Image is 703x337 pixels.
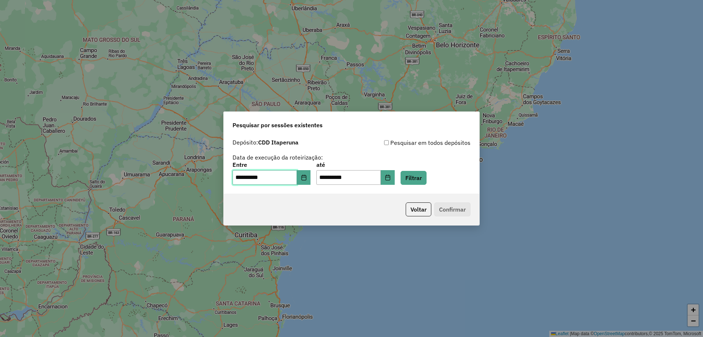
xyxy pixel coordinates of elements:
[401,171,427,185] button: Filtrar
[381,170,395,185] button: Choose Date
[233,153,323,162] label: Data de execução da roteirização:
[316,160,394,169] label: até
[406,202,431,216] button: Voltar
[233,160,310,169] label: Entre
[351,138,470,147] div: Pesquisar em todos depósitos
[297,170,311,185] button: Choose Date
[233,138,298,147] label: Depósito:
[233,121,323,129] span: Pesquisar por sessões existentes
[258,139,298,146] strong: CDD Itaperuna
